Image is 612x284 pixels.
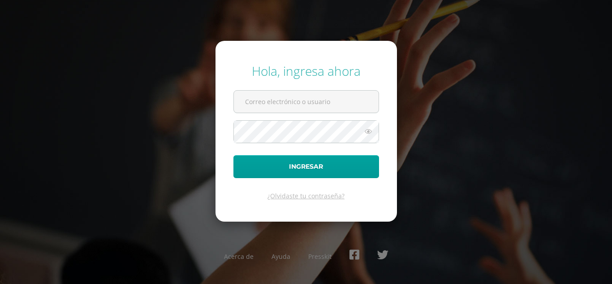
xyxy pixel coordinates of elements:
[272,252,290,261] a: Ayuda
[234,91,379,113] input: Correo electrónico o usuario
[224,252,254,261] a: Acerca de
[233,62,379,79] div: Hola, ingresa ahora
[308,252,332,261] a: Presskit
[267,192,345,200] a: ¿Olvidaste tu contraseña?
[233,155,379,178] button: Ingresar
